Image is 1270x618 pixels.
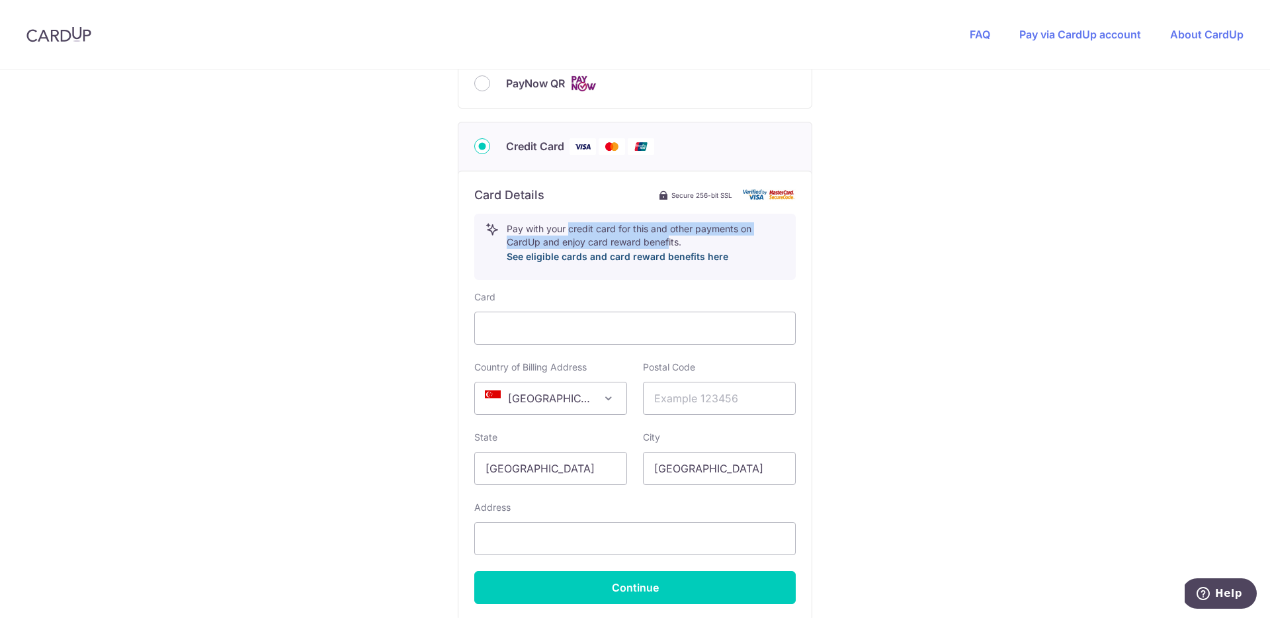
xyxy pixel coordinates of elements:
[570,75,597,92] img: Cards logo
[643,431,660,444] label: City
[474,571,796,604] button: Continue
[474,382,627,415] span: Singapore
[1019,28,1141,41] a: Pay via CardUp account
[643,361,695,374] label: Postal Code
[474,75,796,92] div: PayNow QR Cards logo
[599,138,625,155] img: Mastercard
[474,501,511,514] label: Address
[474,187,544,203] h6: Card Details
[474,290,495,304] label: Card
[507,222,784,265] p: Pay with your credit card for this and other payments on CardUp and enjoy card reward benefits.
[26,26,91,42] img: CardUp
[1170,28,1244,41] a: About CardUp
[474,361,587,374] label: Country of Billing Address
[628,138,654,155] img: Union Pay
[475,382,626,414] span: Singapore
[474,431,497,444] label: State
[506,138,564,154] span: Credit Card
[970,28,990,41] a: FAQ
[486,320,784,336] iframe: Secure card payment input frame
[506,75,565,91] span: PayNow QR
[1185,578,1257,611] iframe: Opens a widget where you can find more information
[671,190,732,200] span: Secure 256-bit SSL
[570,138,596,155] img: Visa
[474,138,796,155] div: Credit Card Visa Mastercard Union Pay
[507,251,728,262] a: See eligible cards and card reward benefits here
[743,189,796,200] img: card secure
[643,382,796,415] input: Example 123456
